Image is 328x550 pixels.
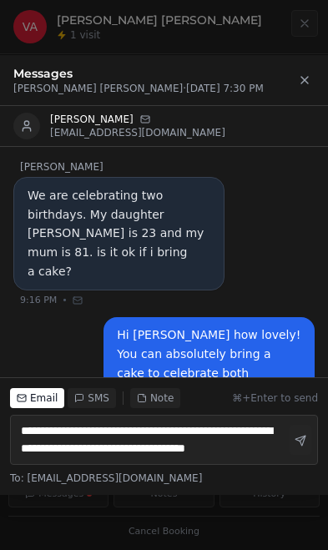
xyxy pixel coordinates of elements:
[20,160,103,174] span: [PERSON_NAME]
[28,186,210,281] div: We are celebrating two birthdays. My daughter [PERSON_NAME] is 23 and my mum is 81. is it ok if i...
[62,294,68,308] span: •
[232,391,318,405] span: ⌘+Enter to send
[20,294,57,308] span: 9:16 PM
[117,325,301,401] div: Hi [PERSON_NAME] how lovely! You can absolutely bring a cake to celebrate both birthdays! See you...
[13,65,295,82] h3: Messages
[68,388,116,408] button: SMS
[10,472,318,485] p: To: [EMAIL_ADDRESS][DOMAIN_NAME]
[50,126,225,139] p: [EMAIL_ADDRESS][DOMAIN_NAME]
[13,82,295,95] p: [PERSON_NAME] [PERSON_NAME] · [DATE] 7:30 PM
[50,113,134,126] span: [PERSON_NAME]
[130,388,180,408] button: Note
[10,388,64,408] button: Email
